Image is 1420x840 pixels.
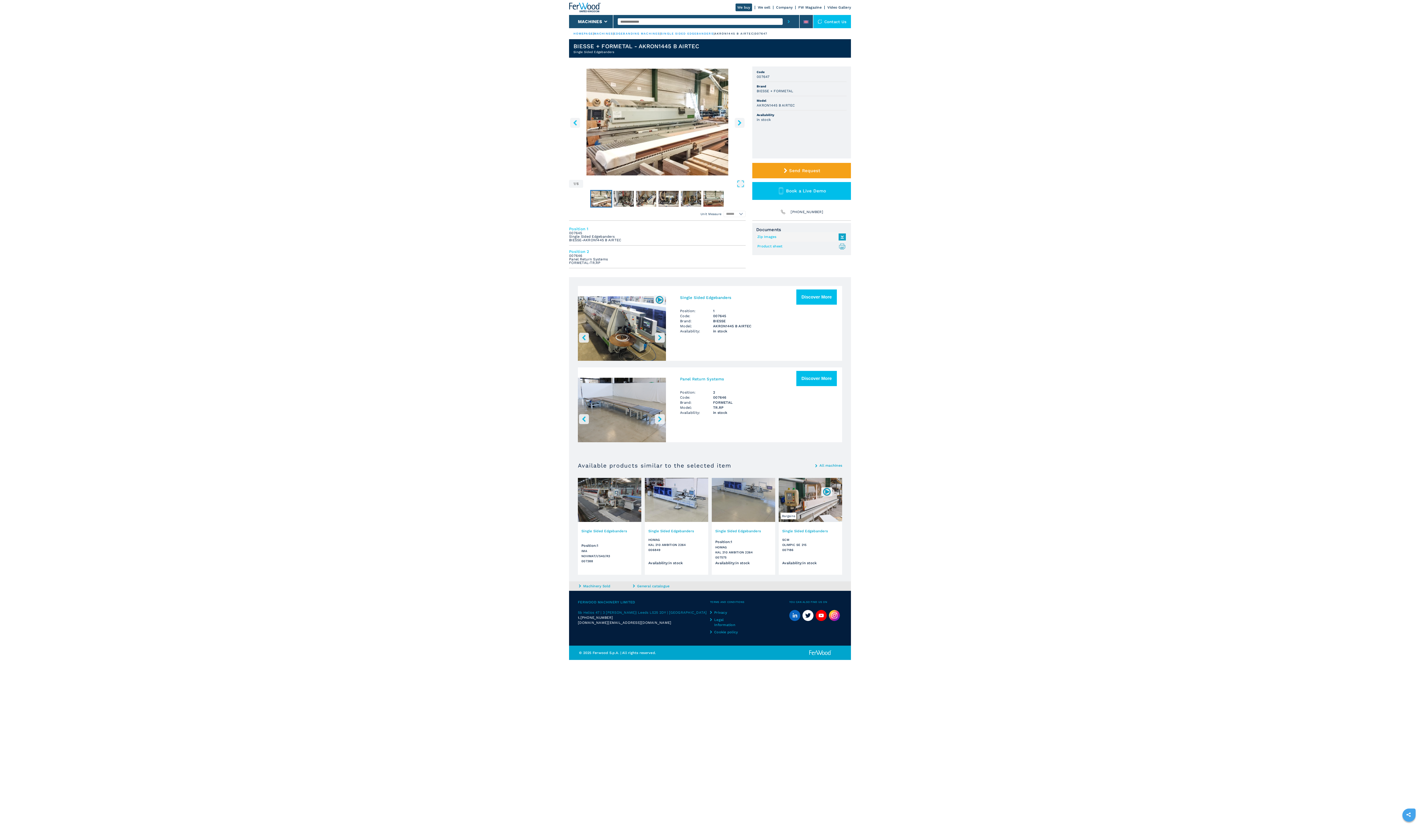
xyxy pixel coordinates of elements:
[786,188,826,193] span: Book a Live Demo
[569,226,746,231] h4: Position 1
[680,395,713,400] span: Code:
[710,600,789,605] span: Terms and Conditions
[680,376,724,381] h3: Panel Return Systems
[758,5,771,9] a: We sell
[578,620,671,625] span: [DOMAIN_NAME][EMAIL_ADDRESS][DOMAIN_NAME]
[713,324,837,329] h3: AKRON1445 B AIRTEC
[796,371,837,386] button: Discover More
[680,190,702,208] button: Go to Slide 5
[715,536,772,544] div: Position : 1
[779,478,842,575] a: Single Sided Edgebanders SCM OLIMPIC SE 215Bargains007186Single Sided EdgebandersSCMOLIMPIC SE 21...
[827,5,851,9] a: Video Gallery
[581,615,613,620] span: [PHONE_NUMBER]
[579,333,589,343] button: left-button
[680,390,713,395] span: Position:
[813,15,851,28] div: Contact us
[715,529,772,534] h3: Single Sided Edgebanders
[713,395,837,400] h3: 007646
[648,537,705,553] h3: HOMAG KAL 210 AMBITION 2264 006849
[680,295,731,300] h3: Single Sided Edgebanders
[591,191,611,207] img: 81644ef152901eafe23938b3f1c9f6f4
[680,329,713,334] span: Availability:
[573,182,575,186] span: 1
[710,610,741,615] a: Privacy
[569,249,746,254] h4: Position 2
[757,113,847,117] span: Availability
[680,308,713,313] span: Position:
[829,610,840,621] img: Instagram
[752,163,851,178] button: Send Request
[757,117,771,122] h3: in stock
[578,610,710,615] a: 5b Helios 47 | 3 [PERSON_NAME]| Leeds LS25 2DY | [GEOGRAPHIC_DATA]
[648,529,705,534] h3: Single Sided Edgebanders
[578,462,731,469] h3: Available products similar to the selected item
[818,19,822,24] img: Contact us
[783,15,795,28] button: submit-button
[573,50,699,54] h2: Single Sided Edgebanders
[645,478,708,522] img: Single Sided Edgebanders HOMAG KAL 210 AMBITION 2264
[577,182,579,186] span: 6
[633,584,686,589] a: General catalogue
[578,615,710,620] div: t.
[782,537,839,553] h3: SCM OLIMPIC SE 215 007186
[681,191,701,207] img: 88231e7332bf9b4290af0170f7363085
[581,529,638,534] h3: Single Sided Edgebanders
[614,191,634,207] img: b6fa5ec4982d430148b7bb822c63c3cb
[578,478,641,522] img: Single Sided Edgebanders IMA NOVIMAT/I/540/R3
[569,223,746,246] li: Position 1
[680,400,713,405] span: Brand:
[713,405,837,410] h3: TR.RP
[569,69,746,175] div: Go to Slide 1
[573,43,699,50] h1: BIESSE + FORMETAL - AKRON1445 B AIRTEC
[636,610,707,615] span: | Leeds LS25 2DY | [GEOGRAPHIC_DATA]
[703,190,725,208] button: Go to Slide 6
[569,246,746,268] li: Position 2
[584,180,745,188] button: Open Fullscreen
[714,32,755,36] p: akron1445 b airtec |
[661,32,713,35] a: single sided edgebanders
[757,103,795,108] h3: AKRON1445 B AIRTEC
[578,286,842,361] a: left-buttonright-buttonGo to Slide 1Go to Slide 2Go to Slide 3Go to Slide 4Go to Slide 5Go to Sli...
[578,610,636,615] span: 5b Helios 47 | 3 [PERSON_NAME]
[569,69,746,175] img: Single Sided Edgebanders BIESSE + FORMETAL AKRON1445 B AIRTEC
[578,478,641,575] a: Single Sided Edgebanders IMA NOVIMAT/I/540/R3Single Sided EdgebandersPosition:1IMANOVIMAT/I/540/R...
[578,288,666,371] img: 5d3401d2bd353f5387109bc90e15554c
[645,478,708,575] a: Single Sided Edgebanders HOMAG KAL 210 AMBITION 2264Single Sided EdgebandersHOMAGKAL 210 AMBITION...
[703,191,724,207] img: 68274c93a8413256f9e9dfed0bb6520c
[713,319,837,324] h3: BIESSE
[635,190,657,208] button: Go to Slide 3
[680,405,713,410] span: Model:
[593,32,594,35] span: |
[757,98,847,103] span: Model
[578,288,666,395] div: Go to Slide 1
[701,212,721,216] em: Unit Measure
[578,600,710,605] span: Ferwood Machinery Limited
[782,529,839,534] h3: Single Sided Edgebanders
[757,70,847,74] span: Code
[715,561,772,565] div: Availability : in stock
[808,650,832,656] img: Ferwood
[569,231,621,242] em: 007645 Single Sided Edgebanders BIESSE-AKRON1445 B AIRTEC
[578,370,666,452] img: 0711f29a134ff4f62a93f72e800b882a
[573,32,593,35] a: HOMEPAGE
[579,414,589,424] button: left-button
[798,5,822,9] a: FW Magazine
[710,630,741,635] a: Cookie policy
[570,118,580,128] button: left-button
[776,5,793,9] a: Company
[816,610,827,621] a: youtube
[636,191,656,207] img: 59aaa9ee03c8449bd2beffc692f32d2a
[713,308,837,313] span: 1
[569,254,608,265] em: 007646 Panel Return Systems FORMETAL-TR.RP
[757,84,847,88] span: Brand
[713,390,837,395] span: 2
[713,410,837,415] span: in stock
[680,319,713,324] span: Brand:
[781,513,796,519] span: Bargains
[613,190,635,208] button: Go to Slide 2
[648,561,705,565] div: Availability : in stock
[680,324,713,329] span: Model:
[789,610,800,621] a: linkedin
[714,32,714,35] span: |
[755,32,767,36] p: 007647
